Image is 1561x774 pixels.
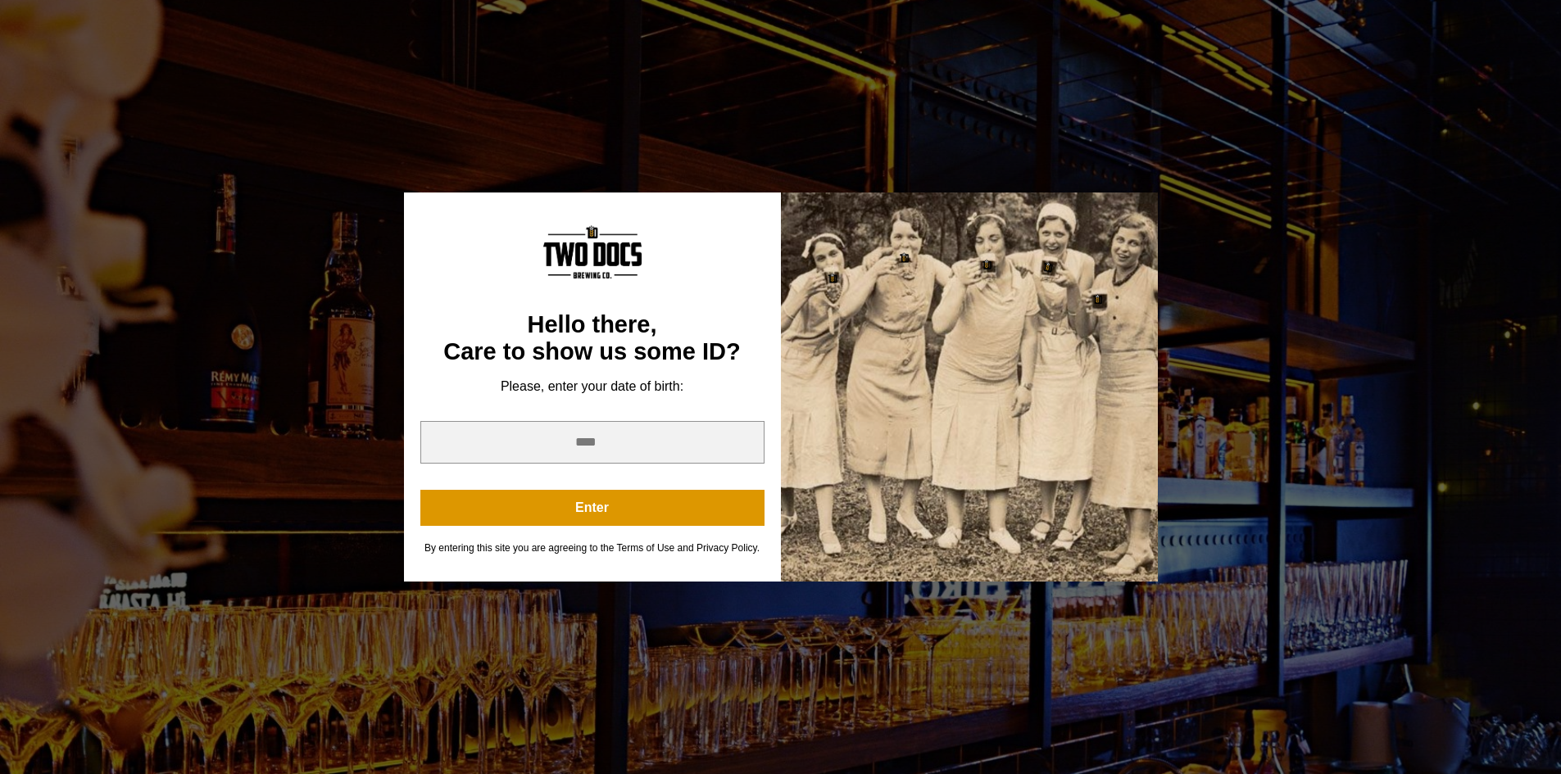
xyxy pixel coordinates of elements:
[543,225,642,278] img: Content Logo
[420,311,765,366] div: Hello there, Care to show us some ID?
[420,542,765,554] div: By entering this site you are agreeing to the Terms of Use and Privacy Policy.
[420,421,765,464] input: year
[420,490,765,526] button: Enter
[420,378,765,395] div: Please, enter your date of birth:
